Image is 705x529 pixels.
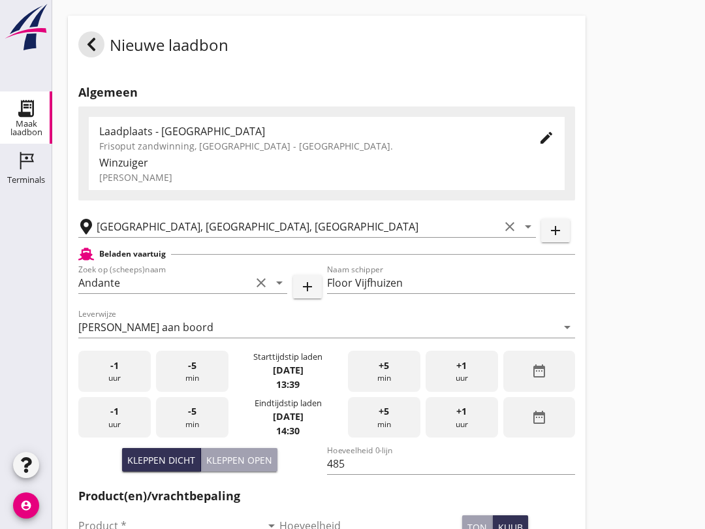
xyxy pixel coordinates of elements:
strong: 13:39 [276,378,300,391]
i: add [300,279,315,295]
h2: Beladen vaartuig [99,248,166,260]
i: arrow_drop_down [559,319,575,335]
span: -5 [188,359,196,373]
i: date_range [531,363,547,379]
span: +1 [456,359,467,373]
strong: [DATE] [273,410,304,423]
div: Terminals [7,176,45,184]
i: arrow_drop_down [272,275,287,291]
span: +5 [379,404,389,419]
h2: Algemeen [78,84,575,101]
i: arrow_drop_down [520,219,536,234]
input: Hoeveelheid 0-lijn [327,453,576,474]
img: logo-small.a267ee39.svg [3,3,50,52]
button: Kleppen dicht [122,448,201,472]
i: account_circle [13,492,39,519]
div: Kleppen dicht [127,453,195,467]
div: uur [426,351,498,392]
span: -1 [110,359,119,373]
div: Kleppen open [206,453,272,467]
div: Frisoput zandwinning, [GEOGRAPHIC_DATA] - [GEOGRAPHIC_DATA]. [99,139,518,153]
strong: 14:30 [276,425,300,437]
i: date_range [531,409,547,425]
input: Naam schipper [327,272,576,293]
i: add [548,223,563,238]
div: min [156,397,228,438]
div: Nieuwe laadbon [78,31,228,63]
button: Kleppen open [201,448,277,472]
div: Starttijdstip laden [253,351,322,363]
div: Eindtijdstip laden [255,397,322,409]
div: Winzuiger [99,155,554,170]
div: min [348,351,420,392]
i: clear [253,275,269,291]
div: min [156,351,228,392]
div: min [348,397,420,438]
strong: [DATE] [273,364,304,376]
input: Losplaats [97,216,499,237]
div: uur [78,397,151,438]
span: -5 [188,404,196,419]
i: clear [502,219,518,234]
div: [PERSON_NAME] aan boord [78,321,213,333]
span: +1 [456,404,467,419]
i: edit [539,130,554,146]
input: Zoek op (scheeps)naam [78,272,251,293]
div: uur [78,351,151,392]
div: uur [426,397,498,438]
div: Laadplaats - [GEOGRAPHIC_DATA] [99,123,518,139]
div: [PERSON_NAME] [99,170,554,184]
span: +5 [379,359,389,373]
h2: Product(en)/vrachtbepaling [78,487,575,505]
span: -1 [110,404,119,419]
